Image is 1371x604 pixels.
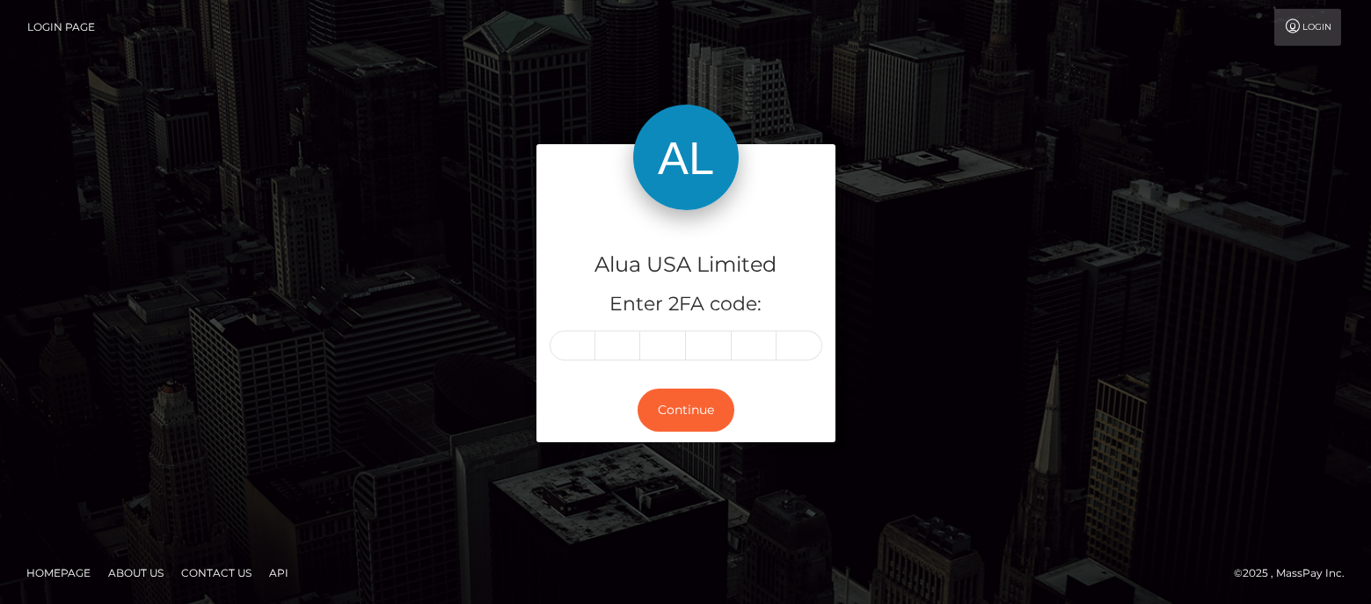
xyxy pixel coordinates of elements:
[262,559,295,586] a: API
[1234,564,1358,583] div: © 2025 , MassPay Inc.
[174,559,259,586] a: Contact Us
[550,250,822,280] h4: Alua USA Limited
[1274,9,1341,46] a: Login
[633,105,739,210] img: Alua USA Limited
[550,291,822,318] h5: Enter 2FA code:
[638,389,734,432] button: Continue
[101,559,171,586] a: About Us
[19,559,98,586] a: Homepage
[27,9,95,46] a: Login Page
